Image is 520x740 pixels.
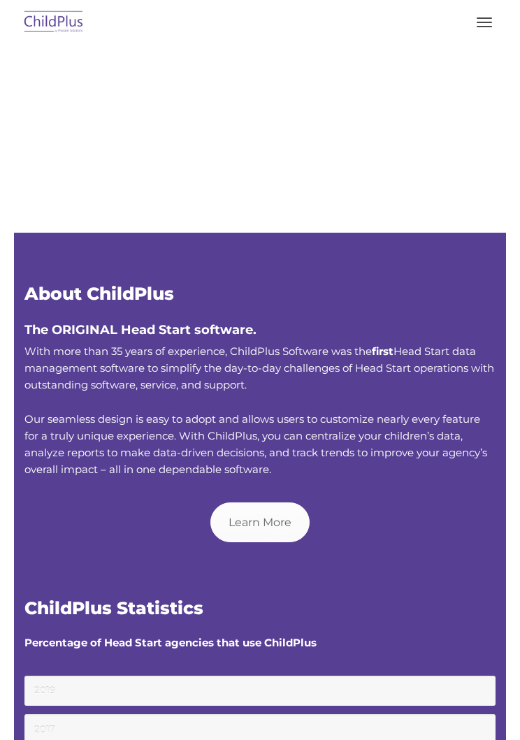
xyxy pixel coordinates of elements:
[24,636,317,649] strong: Percentage of Head Start agencies that use ChildPlus
[21,6,87,39] img: ChildPlus by Procare Solutions
[372,344,393,358] b: first
[210,502,310,542] a: Learn More
[24,597,203,618] span: ChildPlus Statistics
[24,412,487,476] span: Our seamless design is easy to adopt and allows users to customize nearly every feature for a tru...
[24,283,174,304] span: About ChildPlus
[24,676,496,706] small: 2019
[24,322,257,338] span: The ORIGINAL Head Start software.
[24,344,494,391] span: With more than 35 years of experience, ChildPlus Software was the Head Start data management soft...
